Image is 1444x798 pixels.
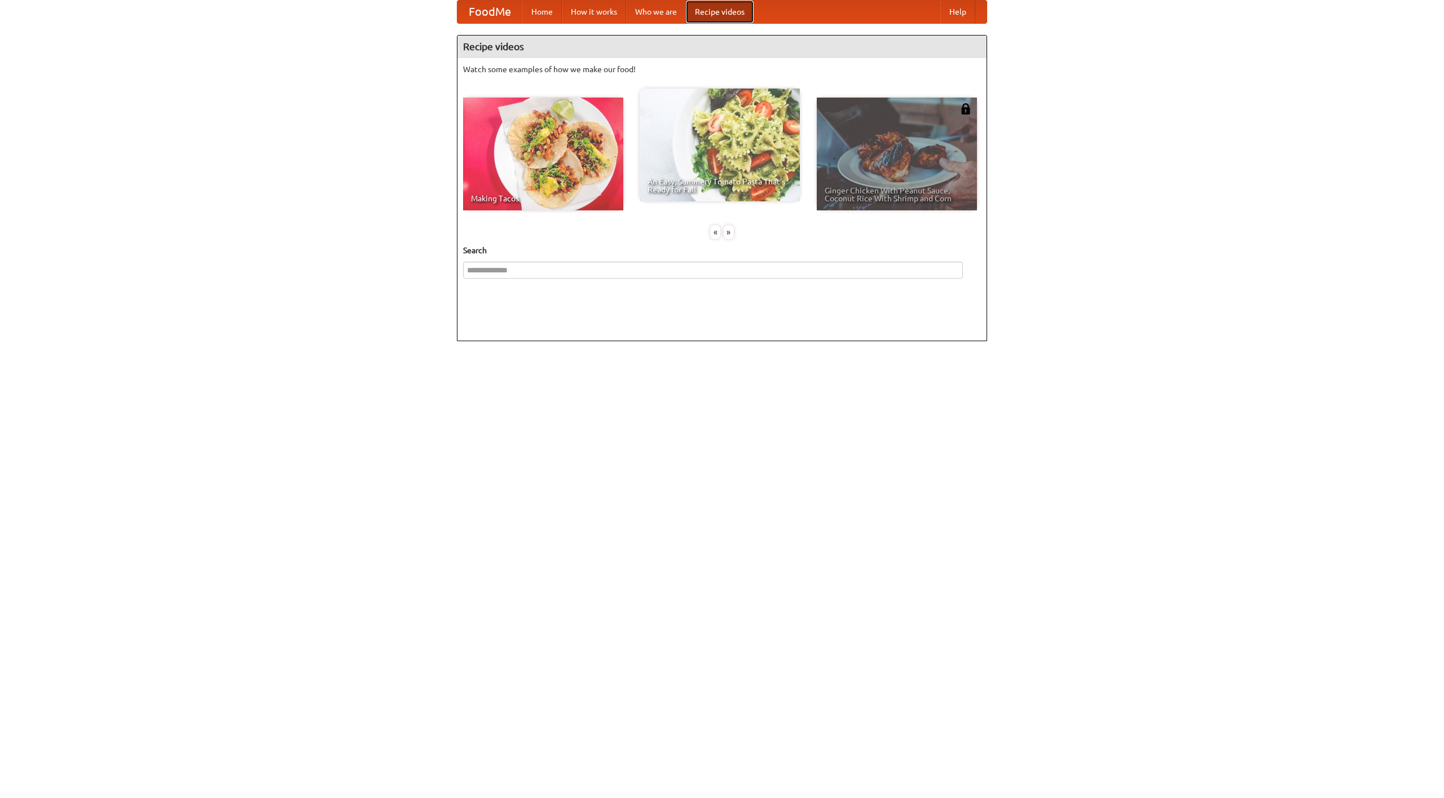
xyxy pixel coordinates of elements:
img: 483408.png [960,103,971,114]
p: Watch some examples of how we make our food! [463,64,981,75]
a: How it works [562,1,626,23]
a: Help [940,1,975,23]
span: An Easy, Summery Tomato Pasta That's Ready for Fall [648,178,792,193]
a: FoodMe [457,1,522,23]
div: » [724,225,734,239]
div: « [710,225,720,239]
a: Who we are [626,1,686,23]
h5: Search [463,245,981,256]
span: Making Tacos [471,195,615,202]
a: An Easy, Summery Tomato Pasta That's Ready for Fall [640,89,800,201]
a: Home [522,1,562,23]
a: Making Tacos [463,98,623,210]
h4: Recipe videos [457,36,987,58]
a: Recipe videos [686,1,754,23]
